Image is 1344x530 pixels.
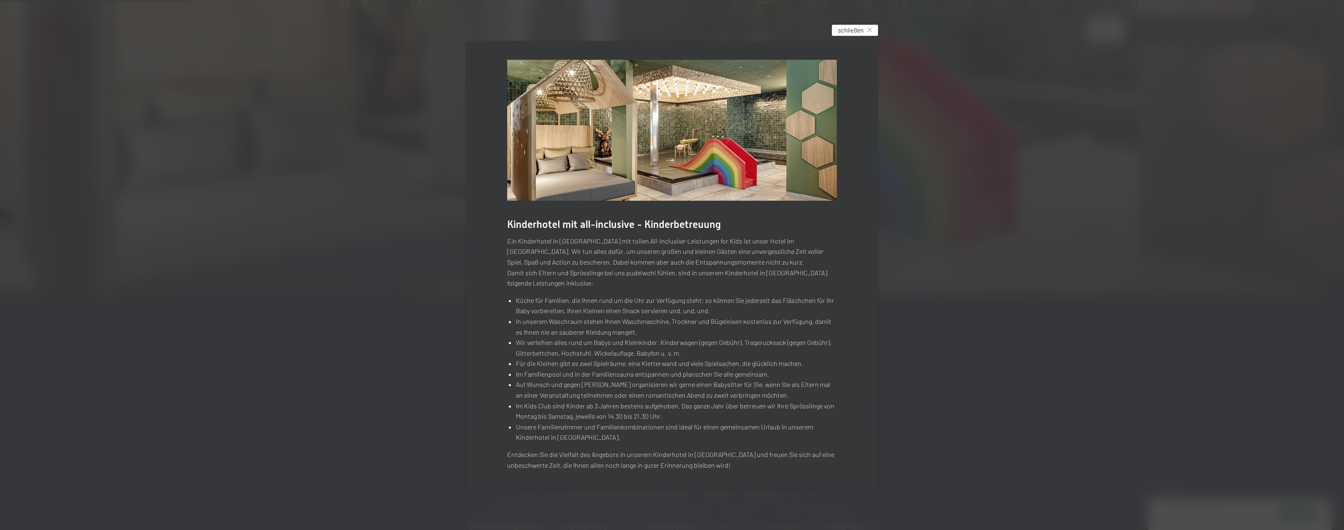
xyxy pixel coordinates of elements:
[516,401,837,422] li: Im Kids Club sind Kinder ab 3 Jahren bestens aufgehoben. Das ganze Jahr über betreuen wir Ihre Sp...
[507,218,721,230] span: Kinderhotel mit all-inclusive - Kinderbetreuung
[516,369,837,380] li: Im Familienpool und in der Familiensauna entspannen und planschen Sie alle gemeinsam.
[516,358,837,369] li: Für die Kleinen gibt es zwei Spielräume, eine Kletterwand und viele Spielsachen, die glücklich ma...
[507,60,837,201] img: Wellnesshotels - Babybecken - Kinderwelt - Luttach - Ahrntal
[516,422,837,443] li: Unsere Familienzimmer und Familienkombinationen sind ideal für einen gemeinsamen Urlaub in unsere...
[516,316,837,337] li: In unserem Waschraum stehen Ihnen Waschmaschine, Trockner und Bügeleisen kostenlos zur Verfügung,...
[507,449,837,470] p: Entdecken Sie die Vielfalt des Angebots in unserem Kinderhotel in [GEOGRAPHIC_DATA] und freuen Si...
[838,26,864,35] span: schließen
[507,236,837,288] p: Ein Kinderhotel in [GEOGRAPHIC_DATA] mit tollen All-inclusive-Leistungen for Kids ist unser Hotel...
[516,337,837,358] li: Wir verleihen alles rund um Babys und Kleinkinder: Kinderwagen (gegen Gebühr), Tragerucksack (geg...
[516,295,837,316] li: Küche für Familien, die Ihnen rund um die Uhr zur Verfügung steht; so können Sie jederzeit das Fl...
[516,379,837,400] li: Auf Wunsch und gegen [PERSON_NAME] organisieren wir gerne einen Babysitter für Sie, wenn Sie als ...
